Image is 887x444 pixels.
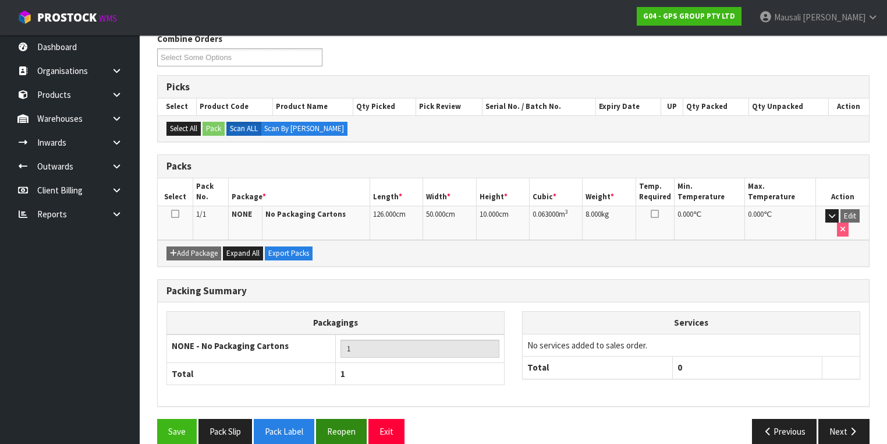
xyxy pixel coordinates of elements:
th: Packagings [167,312,505,334]
td: ℃ [745,206,816,239]
button: Previous [752,419,817,444]
th: Max. Temperature [745,178,816,206]
button: Add Package [166,246,221,260]
sup: 3 [565,208,568,216]
label: Scan ALL [226,122,261,136]
th: Select [158,178,193,206]
span: [PERSON_NAME] [803,12,865,23]
button: Edit [840,209,860,223]
span: ProStock [37,10,97,25]
th: Serial No. / Batch No. [482,98,595,115]
strong: NONE [232,209,252,219]
td: m [530,206,583,239]
button: Pack Slip [198,419,252,444]
span: 126.000 [373,209,396,219]
th: Product Code [197,98,273,115]
strong: G04 - GPS GROUP PTY LTD [643,11,735,21]
th: Min. Temperature [674,178,745,206]
td: kg [583,206,636,239]
td: No services added to sales order. [523,334,860,356]
th: Pack No. [193,178,229,206]
small: WMS [99,13,117,24]
th: Pick Review [416,98,482,115]
th: Services [523,312,860,334]
span: 0.063000 [533,209,559,219]
label: Scan By [PERSON_NAME] [261,122,347,136]
a: G04 - GPS GROUP PTY LTD [637,7,741,26]
span: Mausali [774,12,801,23]
h3: Picks [166,82,860,93]
button: Next [818,419,870,444]
th: Qty Packed [683,98,749,115]
span: 1 [340,368,345,379]
button: Export Packs [265,246,313,260]
h3: Packing Summary [166,286,860,297]
h3: Packs [166,161,860,172]
th: Temp. Required [636,178,674,206]
td: cm [370,206,423,239]
span: Expand All [226,248,260,258]
strong: NONE - No Packaging Cartons [172,340,289,351]
th: Action [828,98,869,115]
span: 8.000 [586,209,601,219]
th: Qty Unpacked [749,98,829,115]
th: Package [229,178,370,206]
td: ℃ [674,206,745,239]
td: cm [476,206,529,239]
th: Qty Picked [353,98,416,115]
th: Weight [583,178,636,206]
th: Total [167,362,336,385]
th: Total [523,357,672,379]
button: Exit [368,419,405,444]
th: UP [661,98,683,115]
button: Expand All [223,246,263,260]
th: Height [476,178,529,206]
span: 10.000 [480,209,499,219]
span: 1/1 [196,209,206,219]
span: 0 [677,362,682,373]
button: Pack [203,122,225,136]
th: Action [816,178,869,206]
span: 50.000 [426,209,445,219]
th: Width [423,178,476,206]
button: Save [157,419,197,444]
span: 0.000 [748,209,764,219]
button: Pack Label [254,419,314,444]
button: Select All [166,122,201,136]
strong: No Packaging Cartons [265,209,346,219]
span: 0.000 [677,209,693,219]
button: Reopen [316,419,367,444]
th: Expiry Date [595,98,661,115]
img: cube-alt.png [17,10,32,24]
th: Product Name [273,98,353,115]
td: cm [423,206,476,239]
th: Length [370,178,423,206]
th: Select [158,98,197,115]
label: Combine Orders [157,33,222,45]
th: Cubic [530,178,583,206]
